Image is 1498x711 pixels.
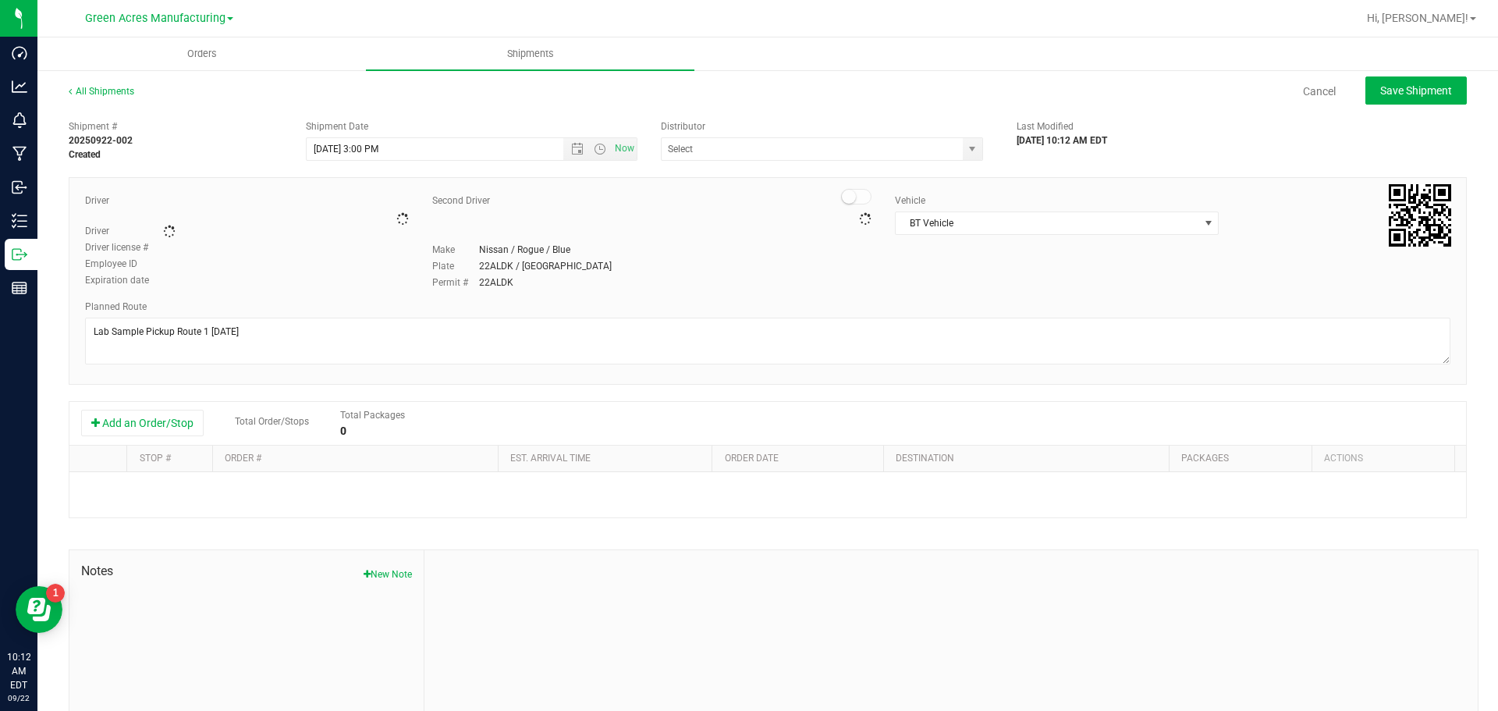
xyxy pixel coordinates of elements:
[725,453,779,464] a: Order date
[12,79,27,94] inline-svg: Analytics
[510,453,591,464] a: Est. arrival time
[661,119,705,133] label: Distributor
[306,119,368,133] label: Shipment Date
[1389,184,1451,247] img: Scan me!
[69,86,134,97] a: All Shipments
[12,45,27,61] inline-svg: Dashboard
[1380,84,1452,97] span: Save Shipment
[69,135,133,146] strong: 20250922-002
[85,301,147,312] span: Planned Route
[85,12,225,25] span: Green Acres Manufacturing
[12,146,27,162] inline-svg: Manufacturing
[85,240,163,254] label: Driver license #
[340,425,346,437] strong: 0
[364,567,412,581] button: New Note
[1367,12,1468,24] span: Hi, [PERSON_NAME]!
[12,213,27,229] inline-svg: Inventory
[235,416,309,427] span: Total Order/Stops
[486,47,575,61] span: Shipments
[432,259,479,273] label: Plate
[432,243,479,257] label: Make
[81,410,204,436] button: Add an Order/Stop
[69,119,282,133] span: Shipment #
[1389,184,1451,247] qrcode: 20250922-002
[479,276,513,290] div: 22ALDK
[7,650,30,692] p: 10:12 AM EDT
[16,586,62,633] iframe: Resource center
[69,149,101,160] strong: Created
[612,137,638,160] span: Set Current date
[340,410,405,421] span: Total Packages
[896,212,1198,234] span: BT Vehicle
[479,259,612,273] div: 22ALDK / [GEOGRAPHIC_DATA]
[37,37,366,70] a: Orders
[963,138,982,160] span: select
[564,143,591,155] span: Open the date view
[7,692,30,704] p: 09/22
[366,37,694,70] a: Shipments
[12,280,27,296] inline-svg: Reports
[432,194,490,208] label: Second Driver
[81,562,412,581] span: Notes
[895,194,925,208] label: Vehicle
[1312,446,1454,472] th: Actions
[1198,212,1218,234] span: select
[140,453,171,464] a: Stop #
[587,143,613,155] span: Open the time view
[166,47,238,61] span: Orders
[1181,453,1229,464] a: Packages
[85,273,163,287] label: Expiration date
[12,112,27,128] inline-svg: Monitoring
[85,224,163,238] label: Driver
[225,453,261,464] a: Order #
[1017,119,1074,133] label: Last Modified
[432,276,479,290] label: Permit #
[1017,135,1107,146] strong: [DATE] 10:12 AM EDT
[479,243,570,257] div: Nissan / Rogue / Blue
[46,584,65,603] iframe: Resource center unread badge
[85,257,163,271] label: Employee ID
[12,180,27,195] inline-svg: Inbound
[1365,76,1467,105] button: Save Shipment
[896,453,954,464] a: Destination
[1303,84,1336,99] a: Cancel
[662,138,953,160] input: Select
[12,247,27,262] inline-svg: Outbound
[85,194,109,208] label: Driver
